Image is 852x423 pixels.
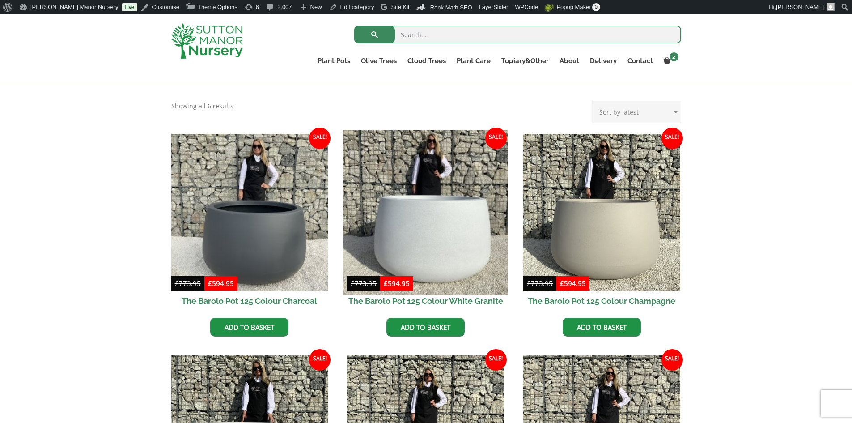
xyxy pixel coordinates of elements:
span: [PERSON_NAME] [776,4,824,10]
span: 0 [592,3,600,11]
a: Topiary&Other [496,55,554,67]
span: £ [351,279,355,288]
span: £ [560,279,564,288]
img: The Barolo Pot 125 Colour Champagne [523,134,680,291]
span: 2 [670,52,678,61]
img: The Barolo Pot 125 Colour White Granite [343,130,508,295]
a: Plant Care [451,55,496,67]
span: £ [175,279,179,288]
bdi: 773.95 [175,279,201,288]
a: Plant Pots [312,55,356,67]
span: Rank Math SEO [430,4,472,11]
bdi: 773.95 [351,279,377,288]
span: Sale! [661,128,683,149]
a: Add to basket: “The Barolo Pot 125 Colour Charcoal” [210,318,288,337]
a: About [554,55,585,67]
span: Sale! [661,349,683,371]
span: Sale! [309,128,331,149]
a: Add to basket: “The Barolo Pot 125 Colour Champagne” [563,318,641,337]
span: £ [208,279,212,288]
a: Cloud Trees [402,55,451,67]
bdi: 773.95 [527,279,553,288]
span: Site Kit [391,4,409,10]
span: Sale! [309,349,331,371]
h2: The Barolo Pot 125 Colour Charcoal [171,291,328,311]
a: Delivery [585,55,622,67]
select: Shop order [592,101,681,123]
a: Olive Trees [356,55,402,67]
a: Live [122,3,137,11]
h2: The Barolo Pot 125 Colour White Granite [347,291,504,311]
bdi: 594.95 [208,279,234,288]
a: Sale! The Barolo Pot 125 Colour Charcoal [171,134,328,311]
span: Sale! [485,128,507,149]
a: Sale! The Barolo Pot 125 Colour Champagne [523,134,680,311]
input: Search... [354,26,681,43]
img: logo [171,23,243,59]
p: Showing all 6 results [171,101,233,111]
bdi: 594.95 [560,279,586,288]
a: 2 [658,55,681,67]
span: £ [384,279,388,288]
a: Sale! The Barolo Pot 125 Colour White Granite [347,134,504,311]
img: The Barolo Pot 125 Colour Charcoal [171,134,328,291]
bdi: 594.95 [384,279,410,288]
a: Add to basket: “The Barolo Pot 125 Colour White Granite” [386,318,465,337]
h2: The Barolo Pot 125 Colour Champagne [523,291,680,311]
a: Contact [622,55,658,67]
span: £ [527,279,531,288]
span: Sale! [485,349,507,371]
